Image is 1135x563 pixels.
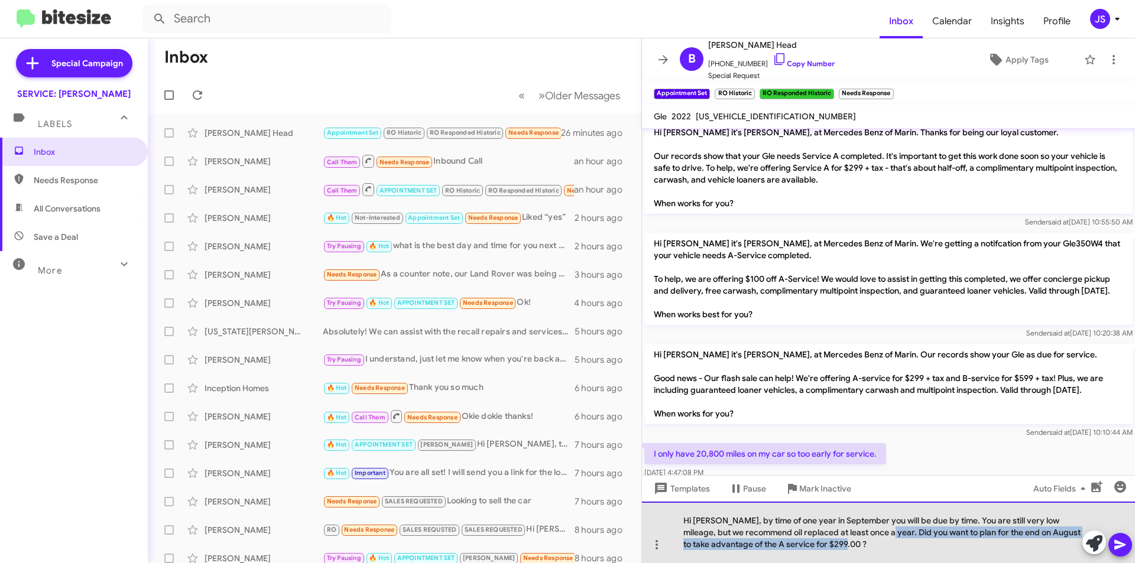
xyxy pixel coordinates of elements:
[574,155,632,167] div: an hour ago
[327,526,336,533] span: RO
[575,326,632,337] div: 5 hours ago
[575,496,632,507] div: 7 hours ago
[323,182,574,197] div: Just had b service few weeks ago
[387,129,421,136] span: RO Historic
[512,83,627,108] nav: Page navigation example
[1049,328,1070,337] span: said at
[523,554,573,562] span: Needs Response
[408,214,460,222] span: Appointment Set
[672,111,691,122] span: 2022
[696,111,856,122] span: [US_VEHICLE_IDENTIFICATION_NUMBER]
[323,268,575,281] div: As a counter note, our Land Rover was being serviced at the same time. Super organized and friend...
[511,83,532,108] button: Previous
[327,187,358,194] span: Call Them
[719,478,776,499] button: Pause
[463,299,513,307] span: Needs Response
[880,4,923,38] a: Inbox
[575,354,632,366] div: 5 hours ago
[1025,217,1133,226] span: Sender [DATE] 10:55:50 AM
[323,409,575,424] div: Okie dokie thanks!
[205,155,323,167] div: [PERSON_NAME]
[799,478,851,499] span: Mark Inactive
[323,211,575,224] div: Liked “yes”
[651,478,710,499] span: Templates
[38,119,72,129] span: Labels
[839,89,893,99] small: Needs Response
[1006,49,1049,70] span: Apply Tags
[1024,478,1100,499] button: Auto Fields
[1048,217,1069,226] span: said at
[708,38,835,52] span: [PERSON_NAME] Head
[644,344,1133,424] p: Hi [PERSON_NAME] it's [PERSON_NAME], at Mercedes Benz of Marin. Our records show your Gle as due ...
[397,554,455,562] span: APPOINTMENT SET
[508,129,559,136] span: Needs Response
[205,326,323,337] div: [US_STATE][PERSON_NAME]
[369,299,389,307] span: 🔥 Hot
[355,441,413,448] span: APPOINTMENT SET
[575,382,632,394] div: 6 hours ago
[957,49,1078,70] button: Apply Tags
[575,524,632,536] div: 8 hours ago
[327,554,361,562] span: Try Pausing
[574,297,632,309] div: 4 hours ago
[327,384,347,392] span: 🔥 Hot
[708,70,835,82] span: Special Request
[34,231,78,243] span: Save a Deal
[773,59,835,68] a: Copy Number
[164,48,208,67] h1: Inbox
[344,526,394,533] span: Needs Response
[981,4,1034,38] a: Insights
[323,239,575,253] div: what is the best day and time for you next week?
[323,438,575,451] div: Hi [PERSON_NAME], thank you for confirming. I’ve reserved your B-Service appointment for [DATE], ...
[205,354,323,366] div: [PERSON_NAME]
[205,212,323,224] div: [PERSON_NAME]
[575,439,632,451] div: 7 hours ago
[545,89,620,102] span: Older Messages
[397,299,455,307] span: APPOINTMENT SET
[575,212,632,224] div: 2 hours ago
[205,467,323,479] div: [PERSON_NAME]
[369,242,389,250] span: 🔥 Hot
[380,187,437,194] span: APPOINTMENT SET
[355,469,385,477] span: Important
[323,326,575,337] div: Absolutely! We can assist with the recall repairs and services. Please let me know a convenient t...
[323,381,575,395] div: Thank you so much
[518,88,525,103] span: «
[143,5,391,33] input: Search
[743,478,766,499] span: Pause
[1090,9,1110,29] div: JS
[1034,4,1080,38] span: Profile
[38,265,62,276] span: More
[51,57,123,69] span: Special Campaign
[17,88,131,100] div: SERVICE: [PERSON_NAME]
[715,89,754,99] small: RO Historic
[205,184,323,196] div: [PERSON_NAME]
[468,214,518,222] span: Needs Response
[205,382,323,394] div: Inception Homes
[407,414,458,421] span: Needs Response
[567,187,617,194] span: Needs Response
[644,443,886,464] p: I only have 20,800 miles on my car so too early for service.
[1026,428,1133,437] span: Sender [DATE] 10:10:44 AM
[327,214,347,222] span: 🔥 Hot
[327,242,361,250] span: Try Pausing
[327,497,377,505] span: Needs Response
[644,468,703,477] span: [DATE] 4:47:08 PM
[531,83,627,108] button: Next
[327,356,361,363] span: Try Pausing
[355,414,385,421] span: Call Them
[575,411,632,422] div: 6 hours ago
[644,233,1133,325] p: Hi [PERSON_NAME] it's [PERSON_NAME], at Mercedes Benz of Marin. We're getting a notifcation from ...
[561,127,632,139] div: 26 minutes ago
[760,89,834,99] small: RO Responded Historic
[205,269,323,281] div: [PERSON_NAME]
[205,439,323,451] div: [PERSON_NAME]
[205,411,323,422] div: [PERSON_NAME]
[708,52,835,70] span: [PHONE_NUMBER]
[465,526,523,533] span: SALES REQUESTED
[923,4,981,38] a: Calendar
[327,414,347,421] span: 🔥 Hot
[403,526,457,533] span: SALES REQUSTED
